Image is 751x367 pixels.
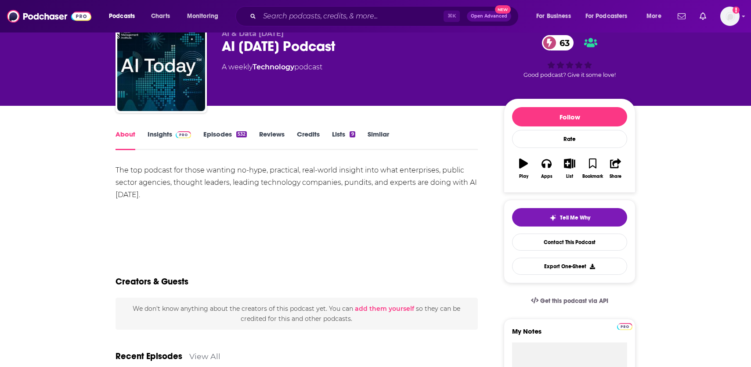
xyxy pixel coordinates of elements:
[581,153,604,184] button: Bookmark
[551,35,574,50] span: 63
[512,153,535,184] button: Play
[512,107,627,126] button: Follow
[566,174,573,179] div: List
[541,174,552,179] div: Apps
[495,5,511,14] span: New
[512,258,627,275] button: Export One-Sheet
[332,130,355,150] a: Lists9
[582,174,603,179] div: Bookmark
[512,208,627,227] button: tell me why sparkleTell Me Why
[558,153,581,184] button: List
[549,214,556,221] img: tell me why sparkle
[203,130,247,150] a: Episodes532
[259,130,285,150] a: Reviews
[610,174,621,179] div: Share
[116,351,182,362] a: Recent Episodes
[116,164,478,201] div: The top podcast for those wanting no-hype, practical, real-world insight into what enterprises, p...
[512,327,627,342] label: My Notes
[133,305,460,322] span: We don't know anything about the creators of this podcast yet . You can so they can be credited f...
[260,9,444,23] input: Search podcasts, credits, & more...
[720,7,740,26] span: Logged in as inkhouseNYC
[187,10,218,22] span: Monitoring
[117,23,205,111] img: AI Today Podcast
[604,153,627,184] button: Share
[720,7,740,26] button: Show profile menu
[148,130,191,150] a: InsightsPodchaser Pro
[646,10,661,22] span: More
[560,214,590,221] span: Tell Me Why
[181,9,230,23] button: open menu
[512,130,627,148] div: Rate
[585,10,628,22] span: For Podcasters
[512,234,627,251] a: Contact This Podcast
[222,29,284,38] span: AI & Data [DATE]
[617,322,632,330] a: Pro website
[151,10,170,22] span: Charts
[297,130,320,150] a: Credits
[640,9,672,23] button: open menu
[189,352,220,361] a: View All
[7,8,91,25] img: Podchaser - Follow, Share and Rate Podcasts
[176,131,191,138] img: Podchaser Pro
[524,72,616,78] span: Good podcast? Give it some love!
[350,131,355,137] div: 9
[116,130,135,150] a: About
[617,323,632,330] img: Podchaser Pro
[471,14,507,18] span: Open Advanced
[519,174,528,179] div: Play
[244,6,527,26] div: Search podcasts, credits, & more...
[535,153,558,184] button: Apps
[103,9,146,23] button: open menu
[444,11,460,22] span: ⌘ K
[116,276,188,287] h2: Creators & Guests
[467,11,511,22] button: Open AdvancedNew
[253,63,294,71] a: Technology
[145,9,175,23] a: Charts
[536,10,571,22] span: For Business
[355,305,414,312] button: add them yourself
[222,62,322,72] div: A weekly podcast
[504,29,635,84] div: 63Good podcast? Give it some love!
[720,7,740,26] img: User Profile
[674,9,689,24] a: Show notifications dropdown
[542,35,574,50] a: 63
[530,9,582,23] button: open menu
[696,9,710,24] a: Show notifications dropdown
[580,9,640,23] button: open menu
[368,130,389,150] a: Similar
[236,131,247,137] div: 532
[524,290,615,312] a: Get this podcast via API
[109,10,135,22] span: Podcasts
[540,297,608,305] span: Get this podcast via API
[733,7,740,14] svg: Add a profile image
